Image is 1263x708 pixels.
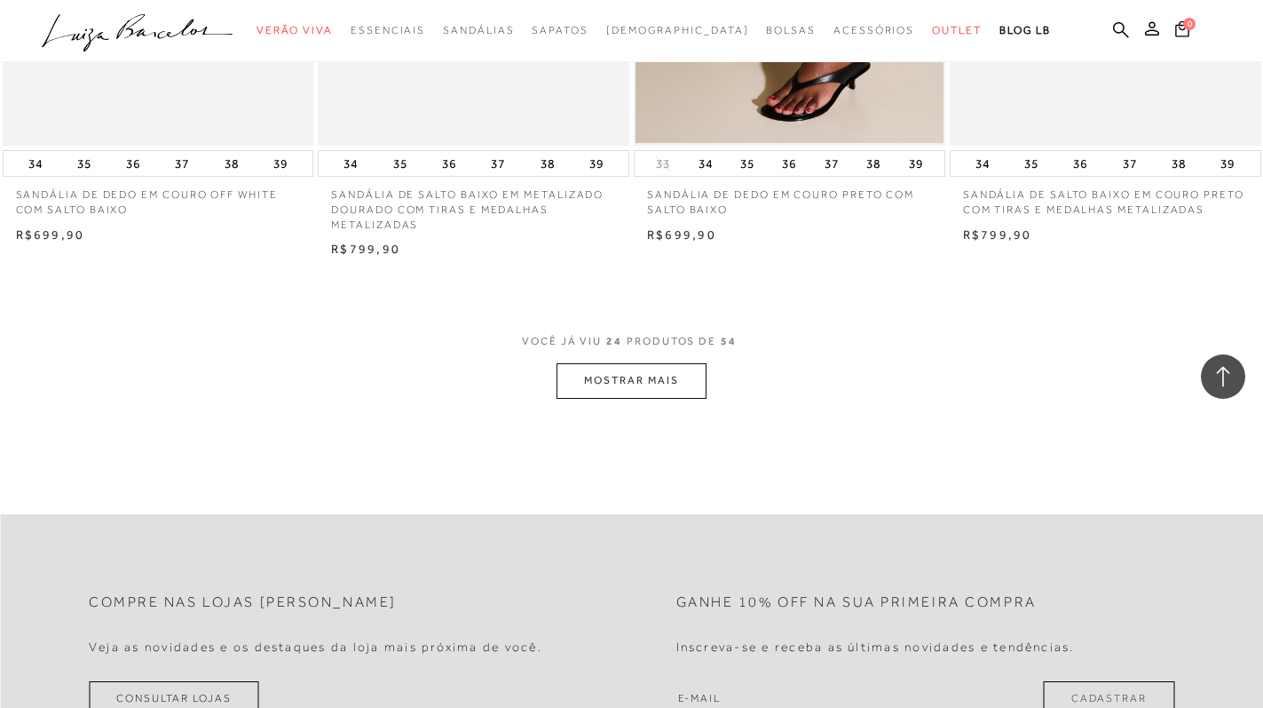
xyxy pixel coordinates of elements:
span: 24 [606,335,622,347]
button: 39 [268,151,293,176]
span: R$799,90 [963,227,1032,242]
a: SANDÁLIA DE DEDO EM COURO OFF WHITE COM SALTO BAIXO [3,177,314,218]
button: 36 [777,151,801,176]
span: VOCÊ JÁ VIU PRODUTOS DE [522,335,741,347]
button: 35 [388,151,413,176]
span: Acessórios [833,24,914,36]
h2: Ganhe 10% off na sua primeira compra [676,594,1037,611]
span: [DEMOGRAPHIC_DATA] [606,24,749,36]
span: Sandálias [443,24,514,36]
span: Verão Viva [257,24,333,36]
button: 38 [1166,151,1191,176]
h4: Veja as novidades e os destaques da loja mais próxima de você. [89,640,542,655]
button: 36 [121,151,146,176]
button: 34 [693,151,718,176]
h2: Compre nas lojas [PERSON_NAME] [89,594,397,611]
a: categoryNavScreenReaderText [257,14,333,47]
button: MOSTRAR MAIS [557,363,706,398]
span: Essenciais [351,24,425,36]
button: 35 [735,151,760,176]
button: 35 [72,151,97,176]
button: 36 [437,151,462,176]
button: 34 [23,151,48,176]
button: 33 [651,155,675,172]
span: Sapatos [532,24,588,36]
button: 38 [861,151,886,176]
span: R$799,90 [331,242,400,256]
span: R$699,90 [16,227,85,242]
span: Outlet [932,24,982,36]
button: 38 [219,151,244,176]
button: 37 [1117,151,1142,176]
button: 34 [338,151,363,176]
button: 39 [904,151,928,176]
span: Bolsas [766,24,816,36]
a: SANDÁLIA DE SALTO BAIXO EM METALIZADO DOURADO COM TIRAS E MEDALHAS METALIZADAS [318,177,629,232]
span: 0 [1183,18,1196,30]
a: SANDÁLIA DE DEDO EM COURO PRETO COM SALTO BAIXO [634,177,945,218]
button: 0 [1170,20,1195,44]
button: 39 [584,151,609,176]
span: R$699,90 [647,227,716,242]
a: categoryNavScreenReaderText [351,14,425,47]
h4: Inscreva-se e receba as últimas novidades e tendências. [676,640,1075,655]
button: 37 [819,151,844,176]
span: BLOG LB [999,24,1051,36]
a: categoryNavScreenReaderText [833,14,914,47]
a: categoryNavScreenReaderText [532,14,588,47]
a: BLOG LB [999,14,1051,47]
button: 39 [1215,151,1240,176]
button: 34 [970,151,995,176]
button: 36 [1068,151,1093,176]
a: noSubCategoriesText [606,14,749,47]
a: categoryNavScreenReaderText [443,14,514,47]
button: 37 [485,151,510,176]
span: 54 [721,335,737,347]
button: 38 [535,151,560,176]
button: 35 [1019,151,1044,176]
button: 37 [170,151,194,176]
a: categoryNavScreenReaderText [766,14,816,47]
a: SANDÁLIA DE SALTO BAIXO EM COURO PRETO COM TIRAS E MEDALHAS METALIZADAS [950,177,1261,218]
a: categoryNavScreenReaderText [932,14,982,47]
